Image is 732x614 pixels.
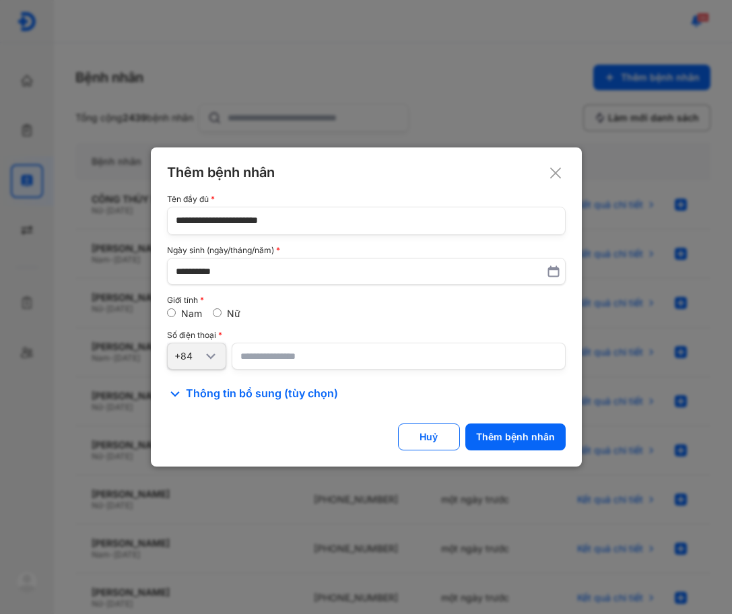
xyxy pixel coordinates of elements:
button: Huỷ [398,423,460,450]
span: Thông tin bổ sung (tùy chọn) [186,386,338,402]
div: Thêm bệnh nhân [167,164,566,181]
button: Thêm bệnh nhân [465,423,566,450]
div: Ngày sinh (ngày/tháng/năm) [167,246,566,255]
div: +84 [174,350,203,362]
div: Tên đầy đủ [167,195,566,204]
div: Giới tính [167,296,566,305]
label: Nam [181,308,202,319]
div: Số điện thoại [167,331,566,340]
div: Thêm bệnh nhân [476,431,555,443]
label: Nữ [227,308,240,319]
